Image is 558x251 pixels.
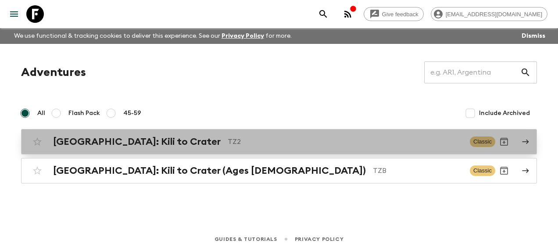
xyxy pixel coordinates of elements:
[479,109,530,118] span: Include Archived
[470,165,495,176] span: Classic
[53,136,221,147] h2: [GEOGRAPHIC_DATA]: Kili to Crater
[21,158,537,183] a: [GEOGRAPHIC_DATA]: Kili to Crater (Ages [DEMOGRAPHIC_DATA])TZBClassicArchive
[37,109,45,118] span: All
[495,162,513,179] button: Archive
[53,165,366,176] h2: [GEOGRAPHIC_DATA]: Kili to Crater (Ages [DEMOGRAPHIC_DATA])
[222,33,264,39] a: Privacy Policy
[123,109,141,118] span: 45-59
[377,11,423,18] span: Give feedback
[315,5,332,23] button: search adventures
[441,11,547,18] span: [EMAIL_ADDRESS][DOMAIN_NAME]
[68,109,100,118] span: Flash Pack
[495,133,513,151] button: Archive
[364,7,424,21] a: Give feedback
[431,7,547,21] div: [EMAIL_ADDRESS][DOMAIN_NAME]
[11,28,295,44] p: We use functional & tracking cookies to deliver this experience. See our for more.
[424,60,520,85] input: e.g. AR1, Argentina
[470,136,495,147] span: Classic
[228,136,463,147] p: TZ2
[215,234,277,244] a: Guides & Tutorials
[295,234,343,244] a: Privacy Policy
[21,129,537,154] a: [GEOGRAPHIC_DATA]: Kili to CraterTZ2ClassicArchive
[373,165,463,176] p: TZB
[519,30,547,42] button: Dismiss
[5,5,23,23] button: menu
[21,64,86,81] h1: Adventures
